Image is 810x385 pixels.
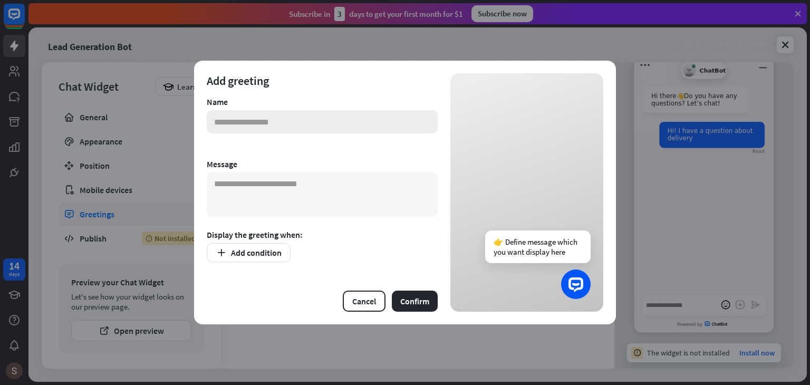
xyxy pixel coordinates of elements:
[485,230,591,263] div: 👉 Define message which you want display here
[207,159,438,169] div: Message
[207,229,438,240] div: Display the greeting when:
[392,291,438,312] button: Confirm
[207,73,438,88] div: Add greeting
[207,243,291,262] button: Add condition
[207,97,438,107] div: Name
[8,4,40,36] button: Open LiveChat chat widget
[343,291,385,312] button: Cancel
